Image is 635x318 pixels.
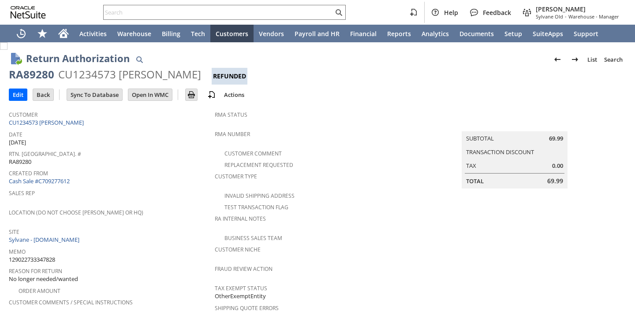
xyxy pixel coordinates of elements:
input: Sync To Database [67,89,122,100]
span: Warehouse [117,30,151,38]
a: Vendors [254,25,289,42]
img: Quick Find [134,54,145,65]
img: Previous [552,54,563,65]
input: Back [33,89,53,100]
span: 129022733347828 [9,255,55,264]
span: Feedback [483,8,511,17]
a: CU1234573 [PERSON_NAME] [9,118,86,126]
a: Invalid Shipping Address [224,192,295,200]
a: Tax [466,162,476,170]
a: Customer Type [215,173,257,180]
a: Customer Comments / Special Instructions [9,299,133,306]
a: Test Transaction Flag [224,203,288,211]
a: Activities [74,25,112,42]
a: Customer [9,111,37,118]
img: Print [186,89,197,100]
a: Actions [220,91,248,99]
a: List [584,52,601,67]
span: Tech [191,30,205,38]
h1: Return Authorization [26,51,130,66]
span: [PERSON_NAME] [536,5,619,13]
a: Warehouse [112,25,157,42]
img: Next [570,54,580,65]
a: Sales Rep [9,189,35,197]
span: Billing [162,30,180,38]
span: Documents [459,30,494,38]
a: Subtotal [466,134,494,142]
span: 69.99 [547,177,563,185]
span: 69.99 [549,134,563,143]
span: Payroll and HR [295,30,340,38]
a: Payroll and HR [289,25,345,42]
caption: Summary [462,117,568,131]
span: Setup [504,30,522,38]
input: Edit [9,89,27,100]
span: Support [574,30,598,38]
a: Created From [9,170,48,177]
a: Documents [454,25,499,42]
a: Sylvane - [DOMAIN_NAME] [9,236,82,244]
span: OtherExemptEntity [215,292,266,300]
span: SuiteApps [533,30,563,38]
span: Activities [79,30,107,38]
span: 0.00 [552,162,563,170]
svg: Shortcuts [37,28,48,39]
span: Warehouse - Manager [568,13,619,20]
a: RMA Number [215,130,250,138]
a: SuiteApps [527,25,568,42]
span: Customers [216,30,248,38]
a: Rtn. [GEOGRAPHIC_DATA]. # [9,150,81,158]
a: Reports [382,25,416,42]
a: Fraud Review Action [215,265,273,273]
a: Customer Comment [224,150,282,157]
a: Tech [186,25,210,42]
a: Financial [345,25,382,42]
a: RA Internal Notes [215,215,266,222]
svg: Home [58,28,69,39]
a: Location (Do Not Choose [PERSON_NAME] or HQ) [9,209,143,216]
svg: Search [333,7,344,18]
div: Refunded [212,68,247,85]
span: RA89280 [9,158,31,166]
div: RA89280 [9,67,54,81]
a: Support [568,25,604,42]
span: [DATE] [9,138,26,147]
span: - [565,13,567,20]
input: Open In WMC [128,89,172,100]
a: Recent Records [11,25,32,42]
img: add-record.svg [206,89,217,100]
input: Search [104,7,333,18]
a: Cash Sale #C709277612 [9,177,70,185]
a: Date [9,131,22,138]
a: Search [601,52,626,67]
a: Billing [157,25,186,42]
a: Business Sales Team [224,234,282,242]
a: Setup [499,25,527,42]
a: Customer Niche [215,246,261,253]
span: Help [444,8,458,17]
a: Customers [210,25,254,42]
svg: Recent Records [16,28,26,39]
span: Financial [350,30,377,38]
input: Print [186,89,197,100]
a: Total [466,177,484,185]
a: Tax Exempt Status [215,285,267,292]
span: No longer needed/wanted [9,275,78,283]
div: CU1234573 [PERSON_NAME] [58,67,201,81]
a: RMA Status [215,111,247,118]
a: Shipping Quote Errors [215,304,279,312]
a: Order Amount [19,287,60,295]
span: Sylvane Old [536,13,563,20]
span: Analytics [422,30,449,38]
div: Shortcuts [32,25,53,42]
a: Replacement Requested [224,161,293,169]
svg: logo [11,6,46,18]
a: Memo [9,248,26,255]
a: Home [53,25,74,42]
a: Reason For Return [9,267,62,275]
span: Vendors [259,30,284,38]
a: Analytics [416,25,454,42]
a: Transaction Discount [466,148,534,156]
a: Site [9,228,19,236]
span: Reports [387,30,411,38]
